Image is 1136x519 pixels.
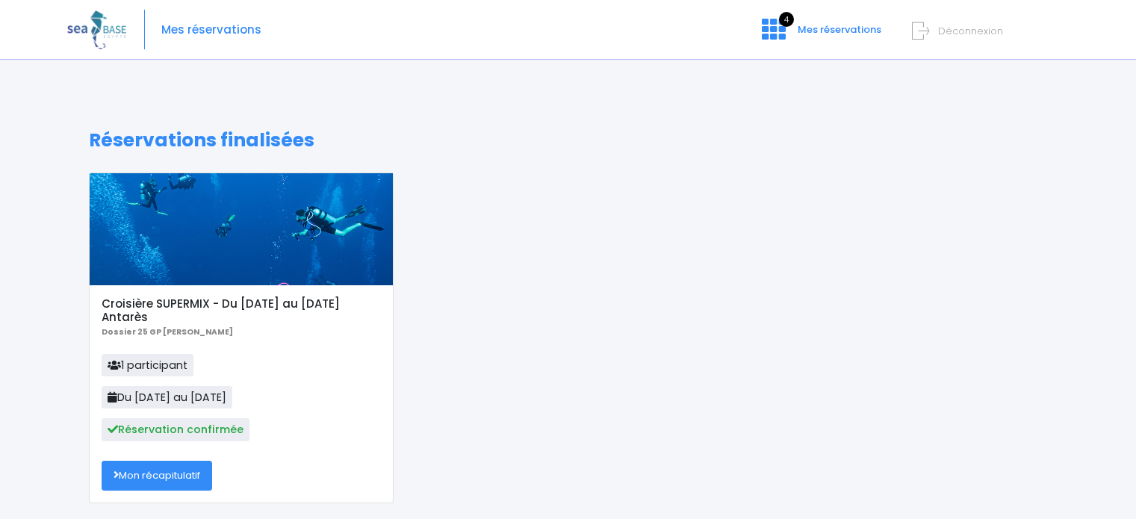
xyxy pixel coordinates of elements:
[102,386,232,408] span: Du [DATE] au [DATE]
[750,28,890,42] a: 4 Mes réservations
[102,297,380,324] h5: Croisière SUPERMIX - Du [DATE] au [DATE] Antarès
[102,418,249,441] span: Réservation confirmée
[102,354,193,376] span: 1 participant
[938,24,1003,38] span: Déconnexion
[798,22,881,37] span: Mes réservations
[89,129,1047,152] h1: Réservations finalisées
[779,12,794,27] span: 4
[102,461,212,491] a: Mon récapitulatif
[102,326,233,338] b: Dossier 25 GP [PERSON_NAME]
